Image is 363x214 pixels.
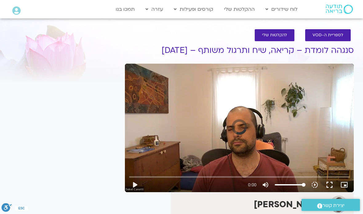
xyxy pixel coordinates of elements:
a: קורסים ופעילות [171,3,216,15]
span: לספריית ה-VOD [313,33,343,38]
a: להקלטות שלי [255,29,294,41]
a: לוח שידורים [262,3,301,15]
span: יצירת קשר [322,201,345,210]
a: לספריית ה-VOD [305,29,351,41]
a: עזרה [142,3,166,15]
a: ההקלטות שלי [221,3,258,15]
h1: סנגהה לומדת – קריאה, שיח ותרגול משותף – [DATE] [125,46,354,55]
span: להקלטות שלי [262,33,287,38]
a: יצירת קשר [301,199,360,211]
a: תמכו בנו [113,3,138,15]
strong: [PERSON_NAME] [254,199,325,210]
img: תודעה בריאה [326,5,353,14]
